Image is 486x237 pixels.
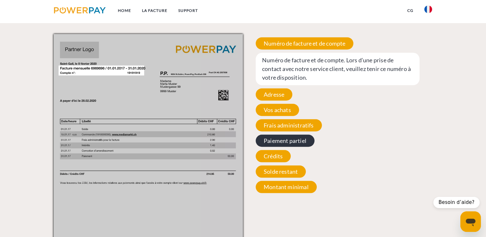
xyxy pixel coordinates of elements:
[256,165,306,178] span: Solde restant
[433,197,480,208] div: Besoin d’aide?
[402,5,419,16] a: CG
[173,5,203,16] a: Support
[460,211,481,232] iframe: Bouton de lancement de la fenêtre de messagerie, conversation en cours
[424,5,432,13] img: fr
[256,135,314,147] span: Paiement partiel
[256,181,317,193] span: Montant minimal
[137,5,173,16] a: LA FACTURE
[256,53,420,85] span: Numéro de facture et de compte. Lors d’une prise de contact avec notre service client, veuillez t...
[256,119,322,131] span: Frais administratifs
[256,88,292,101] span: Adresse
[256,150,291,162] span: Crédits
[54,7,106,13] img: logo-powerpay.svg
[256,104,299,116] span: Vos achats
[256,37,353,49] span: Numéro de facture et de compte
[112,5,137,16] a: Home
